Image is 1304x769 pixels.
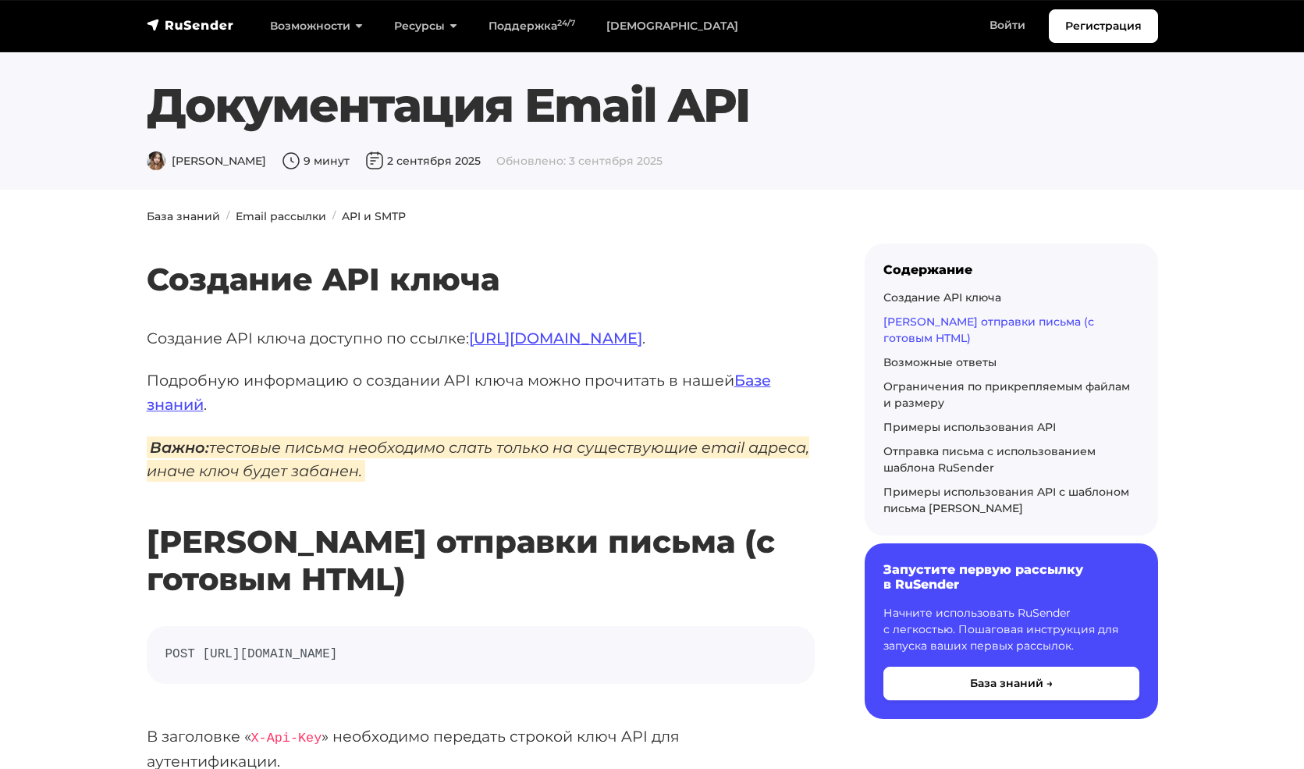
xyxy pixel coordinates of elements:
strong: Важно: [150,438,209,457]
a: Отправка письма с использованием шаблона RuSender [883,444,1096,475]
button: База знаний → [883,667,1139,700]
a: Email рассылки [236,209,326,223]
img: Время чтения [282,151,300,170]
code: X-Api-Key [251,731,322,746]
h2: Создание API ключа [147,215,815,298]
div: Содержание [883,262,1139,277]
a: Поддержка24/7 [473,10,591,42]
span: 9 минут [282,154,350,168]
a: Примеры использования API с шаблоном письма [PERSON_NAME] [883,485,1129,515]
a: Примеры использования API [883,420,1056,434]
p: Начните использовать RuSender с легкостью. Пошаговая инструкция для запуска ваших первых рассылок. [883,605,1139,654]
code: POST [URL][DOMAIN_NAME] [165,645,796,665]
img: Дата публикации [365,151,384,170]
a: Возможности [254,10,378,42]
h2: [PERSON_NAME] отправки письма (с готовым HTML) [147,477,815,598]
img: RuSender [147,17,234,33]
nav: breadcrumb [137,208,1167,225]
sup: 24/7 [557,18,575,28]
a: Базе знаний [147,371,771,414]
p: Подробную информацию о создании API ключа можно прочитать в нашей . [147,368,815,416]
em: тестовые письма необходимо слать только на существующие email адреса, иначе ключ будет забанен. [147,436,809,482]
span: [PERSON_NAME] [147,154,266,168]
a: Возможные ответы [883,355,997,369]
a: Создание API ключа [883,290,1001,304]
a: Ресурсы [378,10,473,42]
a: [PERSON_NAME] отправки письма (с готовым HTML) [883,315,1094,345]
a: Запустите первую рассылку в RuSender Начните использовать RuSender с легкостью. Пошаговая инструк... [865,543,1158,718]
h6: Запустите первую рассылку в RuSender [883,562,1139,592]
p: Создание API ключа доступно по ссылке: . [147,326,815,351]
a: [DEMOGRAPHIC_DATA] [591,10,754,42]
h1: Документация Email API [147,77,1158,134]
a: Войти [974,9,1041,41]
a: Ограничения по прикрепляемым файлам и размеру [883,379,1130,410]
span: 2 сентября 2025 [365,154,481,168]
a: API и SMTP [342,209,406,223]
span: Обновлено: 3 сентября 2025 [496,154,663,168]
a: База знаний [147,209,220,223]
a: [URL][DOMAIN_NAME] [469,329,642,347]
a: Регистрация [1049,9,1158,43]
